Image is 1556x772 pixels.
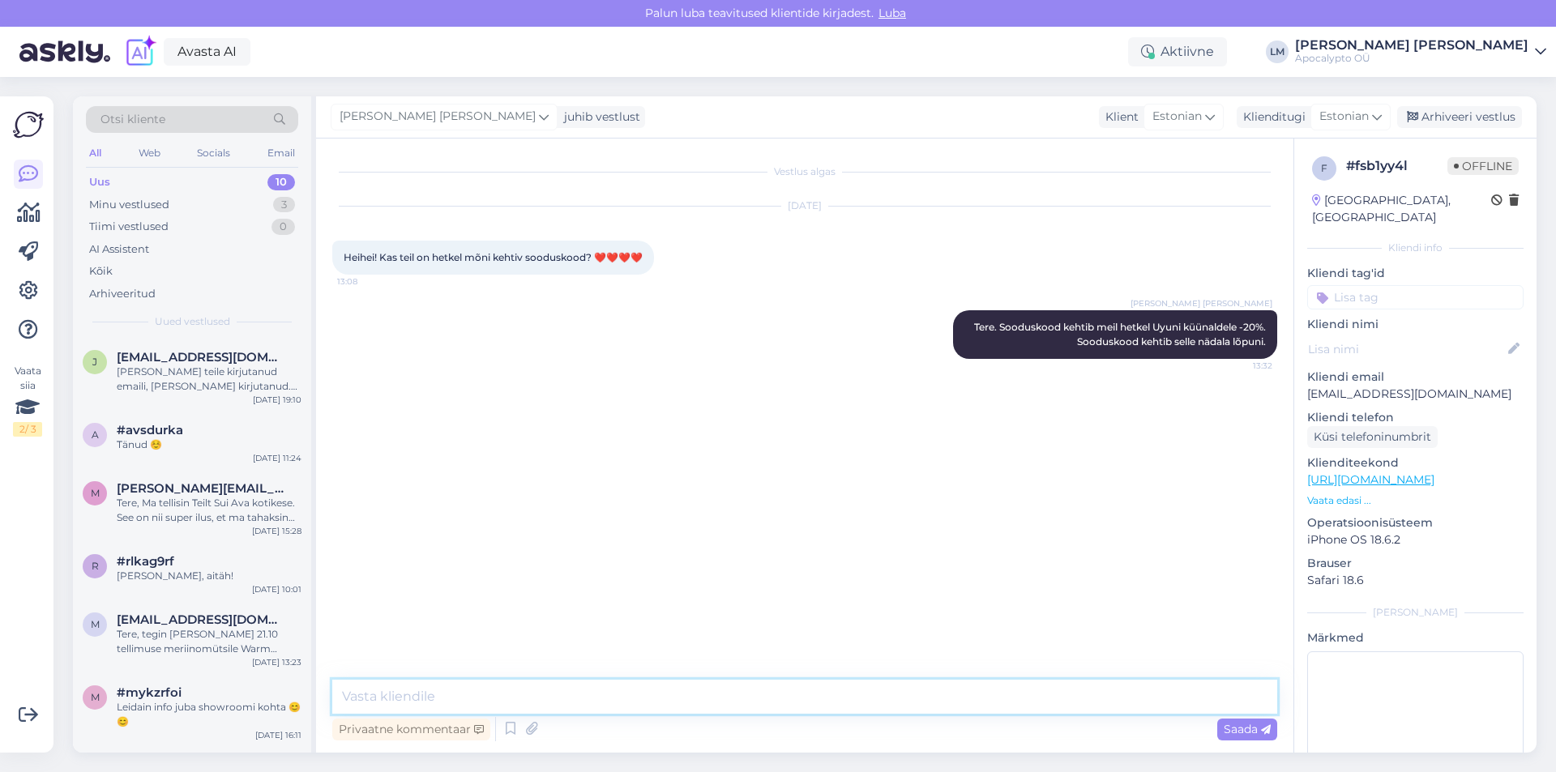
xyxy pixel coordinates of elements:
p: Brauser [1307,555,1524,572]
div: All [86,143,105,164]
div: Minu vestlused [89,197,169,213]
p: Kliendi telefon [1307,409,1524,426]
div: Aktiivne [1128,37,1227,66]
div: Arhiveeritud [89,286,156,302]
span: margit.valdmann@gmail.com [117,481,285,496]
div: [GEOGRAPHIC_DATA], [GEOGRAPHIC_DATA] [1312,192,1491,226]
div: [PERSON_NAME] [PERSON_NAME] [1295,39,1528,52]
div: [DATE] 16:11 [255,729,301,741]
div: Email [264,143,298,164]
div: [PERSON_NAME] teile kirjutanud emaili, [PERSON_NAME] kirjutanud. Üheski kanalis [PERSON_NAME] vas... [117,365,301,394]
a: [URL][DOMAIN_NAME] [1307,472,1434,487]
div: 2 / 3 [13,422,42,437]
a: [PERSON_NAME] [PERSON_NAME]Apocalypto OÜ [1295,39,1546,65]
div: LM [1266,41,1289,63]
div: [DATE] 10:01 [252,583,301,595]
span: #mykzrfoi [117,685,182,700]
div: Tiimi vestlused [89,219,169,235]
div: Vaata siia [13,364,42,437]
div: Tere, Ma tellisin Teilt Sui Ava kotikese. See on nii super ilus, et ma tahaksin tellida ühe veel,... [117,496,301,525]
div: juhib vestlust [558,109,640,126]
span: marikatapasia@gmail.com [117,612,285,627]
div: Kõik [89,263,113,279]
div: Tere, tegin [PERSON_NAME] 21.10 tellimuse meriinomütsile Warm Taupe, kas saaksin selle ümber vahe... [117,627,301,656]
p: Operatsioonisüsteem [1307,514,1524,531]
span: #avsdurka [117,423,183,437]
div: Arhiveeri vestlus [1397,106,1522,128]
span: f [1321,162,1327,174]
div: Leidain info juba showroomi kohta 😊😊 [117,700,301,729]
div: Socials [194,143,233,164]
span: jaanika.parnaste@gmail.com [117,350,285,365]
div: Privaatne kommentaar [332,719,490,740]
span: Heihei! Kas teil on hetkel mõni kehtiv sooduskood? ❤️❤️❤️❤️ [344,251,643,263]
span: 13:32 [1212,360,1272,372]
span: [PERSON_NAME] [PERSON_NAME] [340,108,536,126]
span: Offline [1447,157,1519,175]
div: Apocalypto OÜ [1295,52,1528,65]
span: m [91,618,100,630]
p: Vaata edasi ... [1307,493,1524,508]
p: Märkmed [1307,629,1524,646]
a: Avasta AI [164,38,250,66]
div: [DATE] 11:24 [253,452,301,464]
div: Küsi telefoninumbrit [1307,426,1438,448]
input: Lisa nimi [1308,340,1505,358]
p: Safari 18.6 [1307,572,1524,589]
div: Kliendi info [1307,241,1524,255]
div: [PERSON_NAME] [1307,605,1524,620]
img: Askly Logo [13,109,44,140]
span: r [92,560,99,572]
div: Tänud ☺️ [117,437,301,452]
span: Tere. Sooduskood kehtib meil hetkel Uyuni küünaldele -20%. Sooduskood kehtib selle nädala lõpuni. [974,321,1268,348]
p: Kliendi nimi [1307,316,1524,333]
div: [DATE] 13:23 [252,656,301,668]
div: [DATE] 15:28 [252,525,301,537]
span: #rlkag9rf [117,554,174,569]
p: [EMAIL_ADDRESS][DOMAIN_NAME] [1307,386,1524,403]
span: Estonian [1319,108,1369,126]
div: AI Assistent [89,241,149,258]
div: 3 [273,197,295,213]
div: Klienditugi [1237,109,1306,126]
div: Web [135,143,164,164]
p: Klienditeekond [1307,454,1524,471]
span: Otsi kliente [100,111,165,128]
span: Uued vestlused [155,314,230,329]
p: iPhone OS 18.6.2 [1307,531,1524,548]
span: j [92,356,97,368]
div: [DATE] 19:10 [253,394,301,406]
div: # fsb1yy4l [1346,156,1447,176]
div: [PERSON_NAME], aitäh! [117,569,301,583]
span: m [91,487,100,499]
span: m [91,691,100,703]
div: Uus [89,174,110,190]
input: Lisa tag [1307,285,1524,309]
div: Vestlus algas [332,164,1277,179]
span: Estonian [1152,108,1202,126]
span: Luba [874,6,911,20]
div: 0 [271,219,295,235]
div: Klient [1099,109,1139,126]
span: 13:08 [337,275,398,288]
span: Saada [1224,722,1271,736]
span: a [92,429,99,441]
div: [DATE] [332,198,1277,213]
span: [PERSON_NAME] [PERSON_NAME] [1131,297,1272,309]
p: Kliendi email [1307,369,1524,386]
img: explore-ai [123,35,157,69]
div: 10 [267,174,295,190]
p: Kliendi tag'id [1307,265,1524,282]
